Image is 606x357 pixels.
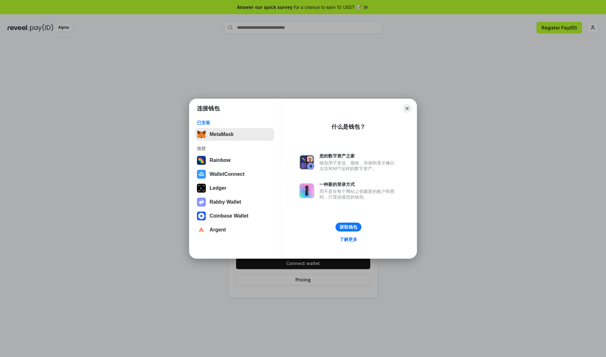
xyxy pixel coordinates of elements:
[210,132,234,137] div: MetaMask
[197,146,272,151] div: 推荐
[299,155,314,170] img: svg+xml,%3Csvg%20xmlns%3D%22http%3A%2F%2Fwww.w3.org%2F2000%2Fsvg%22%20fill%3D%22none%22%20viewBox...
[336,235,361,243] a: 了解更多
[197,130,206,139] img: svg+xml,%3Csvg%20fill%3D%22none%22%20height%3D%2233%22%20viewBox%3D%220%200%2035%2033%22%20width%...
[197,156,206,165] img: svg+xml,%3Csvg%20width%3D%22120%22%20height%3D%22120%22%20viewBox%3D%220%200%20120%20120%22%20fil...
[210,185,226,191] div: Ledger
[210,171,245,177] div: WalletConnect
[195,168,274,181] button: WalletConnect
[319,160,398,171] div: 钱包用于发送、接收、存储和显示像以太坊和NFT这样的数字资产。
[195,210,274,222] button: Coinbase Wallet
[197,184,206,193] img: svg+xml,%3Csvg%20xmlns%3D%22http%3A%2F%2Fwww.w3.org%2F2000%2Fsvg%22%20width%3D%2228%22%20height%3...
[210,213,248,219] div: Coinbase Wallet
[195,224,274,236] button: Argent
[197,120,272,126] div: 已安装
[197,198,206,206] img: svg+xml,%3Csvg%20xmlns%3D%22http%3A%2F%2Fwww.w3.org%2F2000%2Fsvg%22%20fill%3D%22none%22%20viewBox...
[299,183,314,198] img: svg+xml,%3Csvg%20xmlns%3D%22http%3A%2F%2Fwww.w3.org%2F2000%2Fsvg%22%20fill%3D%22none%22%20viewBox...
[195,154,274,167] button: Rainbow
[403,104,412,113] button: Close
[197,212,206,220] img: svg+xml,%3Csvg%20width%3D%2228%22%20height%3D%2228%22%20viewBox%3D%220%200%2028%2028%22%20fill%3D...
[195,128,274,141] button: MetaMask
[197,170,206,179] img: svg+xml,%3Csvg%20width%3D%2228%22%20height%3D%2228%22%20viewBox%3D%220%200%2028%2028%22%20fill%3D...
[331,123,365,131] div: 什么是钱包？
[210,157,231,163] div: Rainbow
[319,188,398,200] div: 而不是在每个网站上创建新的账户和密码，只需连接您的钱包。
[197,105,220,112] h1: 连接钱包
[340,237,357,242] div: 了解更多
[336,223,361,231] button: 获取钱包
[319,182,398,187] div: 一种新的登录方式
[340,224,357,230] div: 获取钱包
[197,225,206,234] img: svg+xml,%3Csvg%20width%3D%2228%22%20height%3D%2228%22%20viewBox%3D%220%200%2028%2028%22%20fill%3D...
[210,199,241,205] div: Rabby Wallet
[319,153,398,159] div: 您的数字资产之家
[210,227,226,233] div: Argent
[195,196,274,208] button: Rabby Wallet
[195,182,274,194] button: Ledger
